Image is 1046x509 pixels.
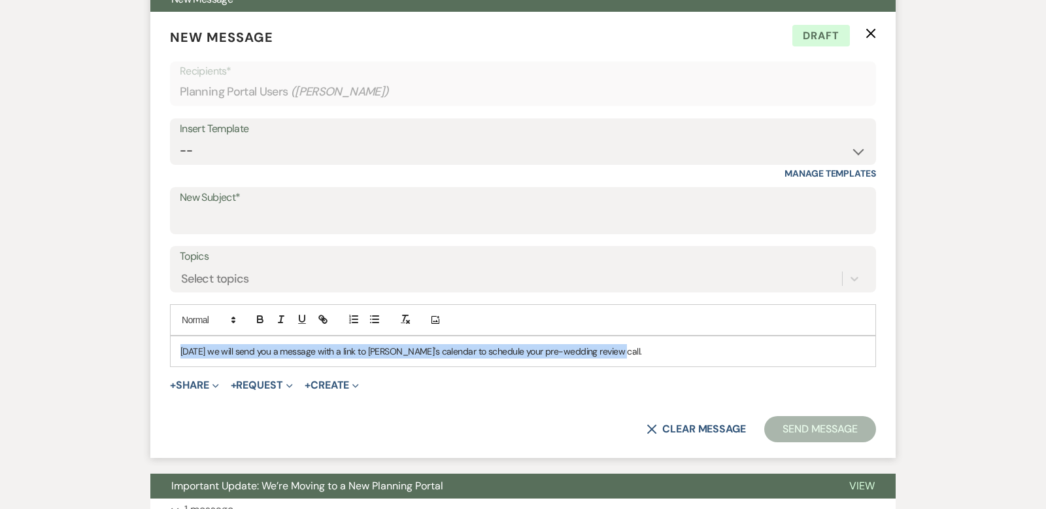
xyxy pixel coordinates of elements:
[150,474,828,499] button: Important Update: We’re Moving to a New Planning Portal
[647,424,746,434] button: Clear message
[291,83,389,101] span: ( [PERSON_NAME] )
[170,380,176,391] span: +
[180,188,866,207] label: New Subject*
[828,474,896,499] button: View
[231,380,293,391] button: Request
[171,479,443,493] span: Important Update: We’re Moving to a New Planning Portal
[180,247,866,266] label: Topics
[792,25,850,47] span: Draft
[785,167,876,179] a: Manage Templates
[764,416,876,442] button: Send Message
[170,380,219,391] button: Share
[305,380,311,391] span: +
[180,120,866,139] div: Insert Template
[849,479,875,493] span: View
[231,380,237,391] span: +
[305,380,359,391] button: Create
[180,79,866,105] div: Planning Portal Users
[181,270,249,288] div: Select topics
[170,29,273,46] span: New Message
[180,63,866,80] p: Recipients*
[180,344,866,359] p: [DATE] we will send you a message with a link to [PERSON_NAME]'s calendar to schedule your pre-we...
